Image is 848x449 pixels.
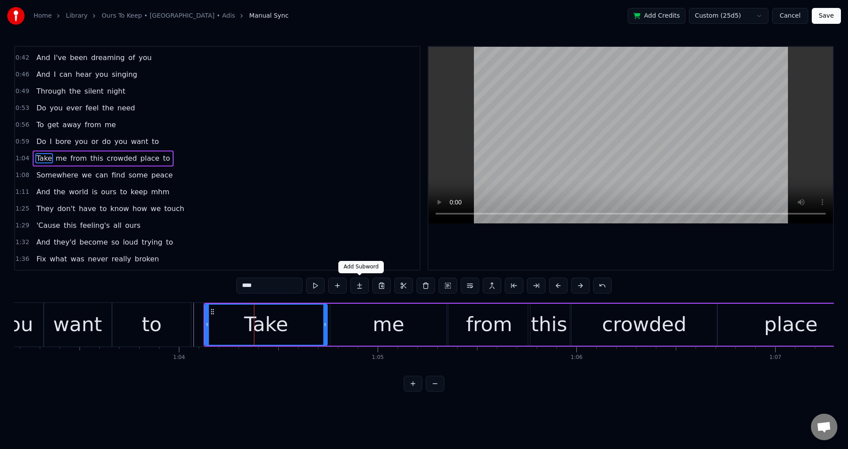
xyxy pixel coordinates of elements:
span: 1:08 [15,171,29,180]
span: what [49,254,68,264]
span: They [35,204,54,214]
span: you [138,53,152,63]
span: feel [85,103,100,113]
button: Save [812,8,841,24]
span: dreaming [90,53,125,63]
span: to [119,187,128,197]
span: Do [35,103,47,113]
div: 1:04 [173,354,185,361]
span: 1:29 [15,221,29,230]
span: 1:36 [15,255,29,264]
span: of [127,53,136,63]
span: Manual Sync [249,11,288,20]
img: youka [7,7,25,25]
a: Home [34,11,52,20]
span: touch [163,204,185,214]
span: 0:46 [15,70,29,79]
span: feeling's [79,220,110,230]
div: place [764,309,818,340]
span: 0:59 [15,137,29,146]
span: is [91,187,98,197]
span: trying [141,237,163,247]
span: broken [134,254,160,264]
span: to [99,204,108,214]
span: me [55,153,68,163]
span: peace [151,170,174,180]
nav: breadcrumb [34,11,288,20]
button: Cancel [772,8,808,24]
span: me [104,120,117,130]
span: 1:32 [15,238,29,247]
span: want [130,136,149,147]
span: Fix [35,254,47,264]
span: so [110,237,120,247]
span: bore [54,136,72,147]
span: you [95,69,109,79]
span: from [69,153,87,163]
span: get [46,120,60,130]
span: we [150,204,162,214]
span: 1:11 [15,188,29,196]
span: Through [35,86,66,96]
span: really [111,254,132,264]
span: become [79,237,109,247]
span: they'd [53,237,77,247]
span: And [35,237,51,247]
span: have [78,204,97,214]
span: you [49,103,64,113]
div: 1:06 [571,354,583,361]
button: Add Credits [628,8,685,24]
span: I [53,69,57,79]
a: Ours To Keep • [GEOGRAPHIC_DATA] • Adis [102,11,235,20]
span: or [91,136,99,147]
div: Open chat [811,414,837,440]
span: silent [83,86,104,96]
span: hear [75,69,92,79]
span: 0:49 [15,87,29,96]
span: some [128,170,149,180]
span: from [84,120,102,130]
span: the [68,86,82,96]
span: 1:25 [15,204,29,213]
span: this [63,220,77,230]
span: you [114,136,128,147]
span: know [110,204,130,214]
span: I've [53,53,67,63]
span: Take [35,153,53,163]
span: the [101,103,114,113]
span: never [87,254,109,264]
span: we [81,170,93,180]
span: need [117,103,136,113]
div: me [373,309,405,340]
div: to [142,309,162,340]
div: from [466,309,512,340]
span: find [111,170,126,180]
span: 0:42 [15,53,29,62]
span: ours [100,187,117,197]
span: keep [130,187,149,197]
span: do [101,136,112,147]
span: ever [65,103,83,113]
span: loud [122,237,139,247]
span: the [53,187,66,197]
span: can [58,69,73,79]
span: how [132,204,148,214]
span: this [90,153,104,163]
span: you [74,136,88,147]
span: Somewhere [35,170,79,180]
a: Library [66,11,87,20]
span: mhm [150,187,170,197]
span: night [106,86,126,96]
span: singing [111,69,138,79]
span: world [68,187,89,197]
span: all [113,220,123,230]
span: away [62,120,82,130]
span: I [49,136,53,147]
span: ours [124,220,141,230]
div: this [531,309,567,340]
span: 0:53 [15,104,29,113]
span: place [140,153,160,163]
span: to [165,237,174,247]
span: to [151,136,160,147]
span: don't [57,204,76,214]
